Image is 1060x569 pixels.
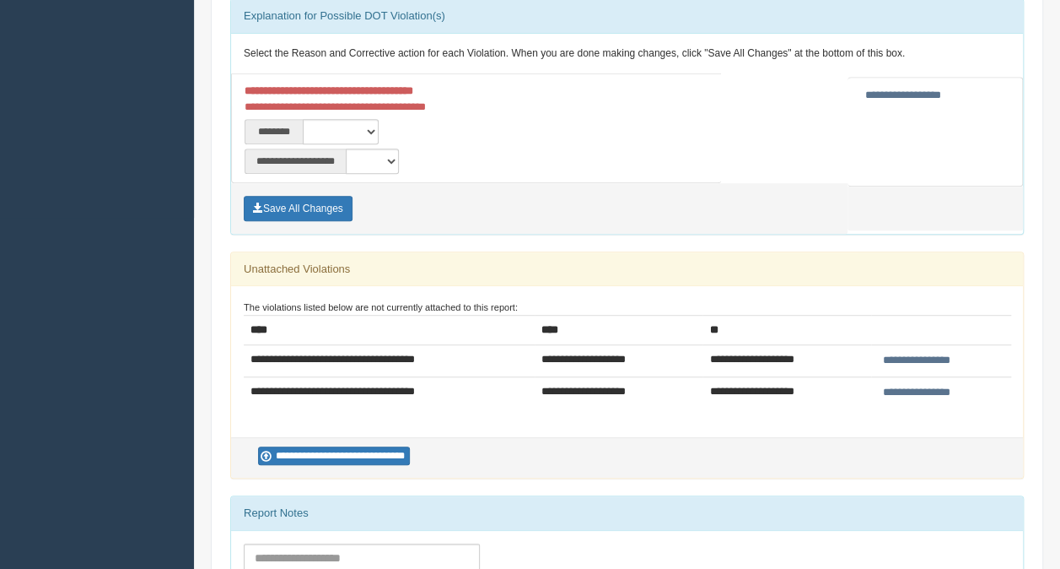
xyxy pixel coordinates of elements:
[231,496,1023,530] div: Report Notes
[244,302,518,312] small: The violations listed below are not currently attached to this report:
[231,252,1023,286] div: Unattached Violations
[231,34,1023,74] div: Select the Reason and Corrective action for each Violation. When you are done making changes, cli...
[244,196,352,221] button: Save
